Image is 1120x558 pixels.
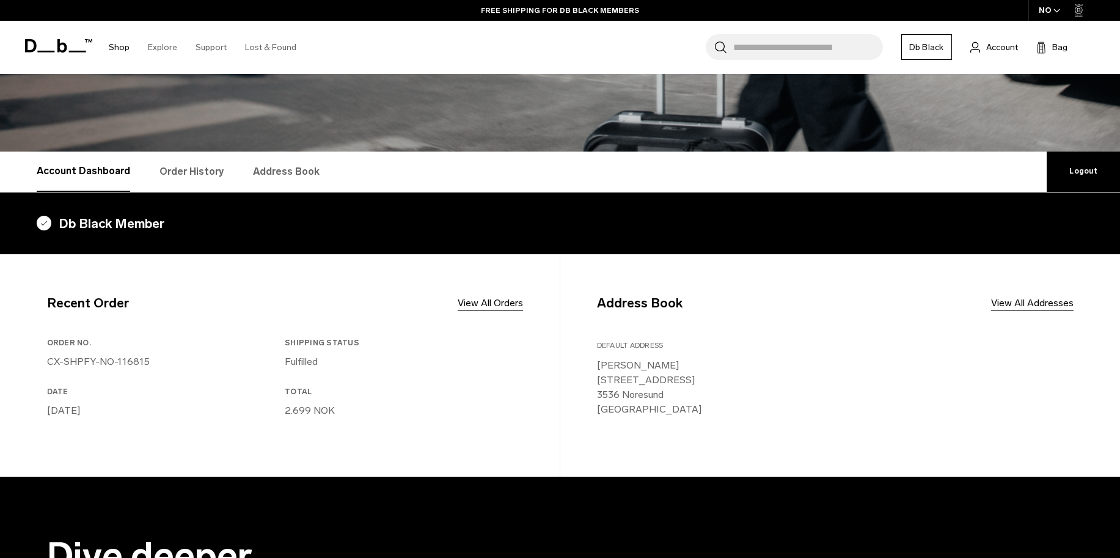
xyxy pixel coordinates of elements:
h3: Order No. [47,337,280,348]
a: Order History [159,152,224,192]
a: CX-SHPFY-NO-116815 [47,356,150,367]
p: [PERSON_NAME] [STREET_ADDRESS] 3536 Noresund [GEOGRAPHIC_DATA] [597,358,1074,417]
h3: Date [47,386,280,397]
a: Support [196,26,227,69]
a: Lost & Found [245,26,296,69]
a: Db Black [901,34,952,60]
a: Explore [148,26,177,69]
a: View All Addresses [991,296,1074,310]
a: FREE SHIPPING FOR DB BLACK MEMBERS [481,5,639,16]
span: Account [986,41,1018,54]
span: Bag [1052,41,1067,54]
a: Shop [109,26,130,69]
a: Logout [1047,152,1120,192]
h3: Shipping Status [285,337,518,348]
h3: Total [285,386,518,397]
span: Default Address [597,341,664,350]
p: [DATE] [47,403,280,418]
h4: Recent Order [47,293,129,313]
a: View All Orders [458,296,523,310]
p: Fulfilled [285,354,518,369]
p: 2.699 NOK [285,403,518,418]
button: Bag [1036,40,1067,54]
a: Address Book [253,152,320,192]
a: Account Dashboard [37,152,130,192]
h4: Address Book [597,293,683,313]
nav: Main Navigation [100,21,306,74]
h4: Db Black Member [37,214,1083,233]
a: Account [970,40,1018,54]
